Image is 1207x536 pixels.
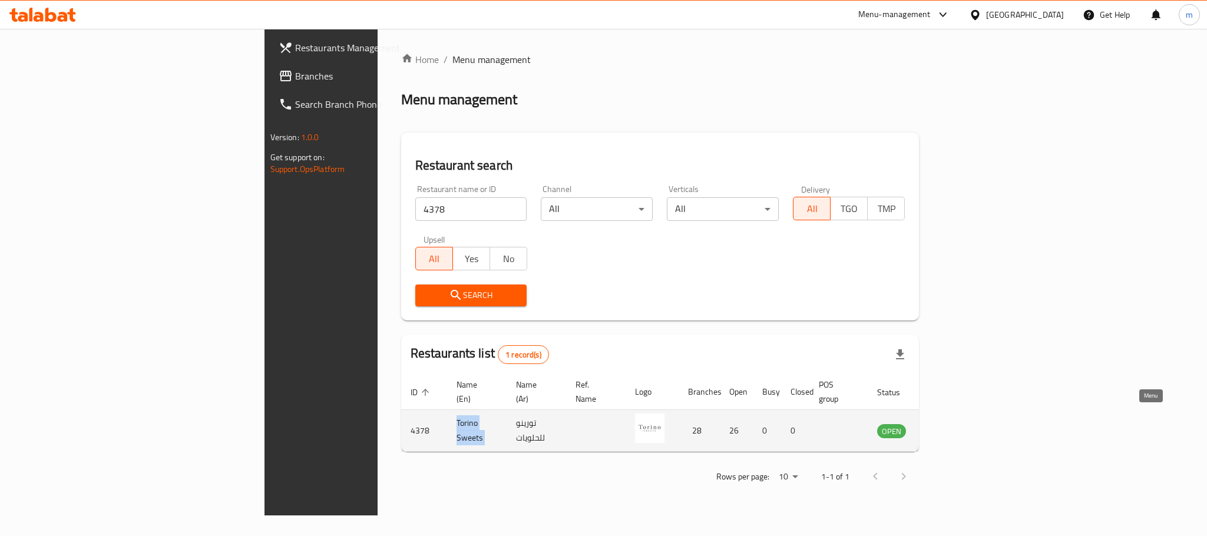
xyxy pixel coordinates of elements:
td: 26 [720,410,753,452]
div: Export file [886,340,914,369]
td: تورينو للحلويات [507,410,566,452]
td: 0 [781,410,809,452]
span: All [421,250,448,267]
span: Restaurants Management [295,41,457,55]
span: 1.0.0 [301,130,319,145]
th: Closed [781,374,809,410]
span: 1 record(s) [498,349,548,360]
a: Support.OpsPlatform [270,161,345,177]
span: Branches [295,69,457,83]
button: Search [415,284,527,306]
nav: breadcrumb [401,52,920,67]
div: Rows per page: [774,468,802,486]
span: m [1186,8,1193,21]
td: 0 [753,410,781,452]
input: Search for restaurant name or ID.. [415,197,527,221]
div: OPEN [877,424,906,438]
span: Version: [270,130,299,145]
h2: Restaurants list [411,345,549,364]
span: All [798,200,826,217]
a: Restaurants Management [269,34,466,62]
div: All [541,197,653,221]
div: [GEOGRAPHIC_DATA] [986,8,1064,21]
td: 28 [679,410,720,452]
th: Branches [679,374,720,410]
span: Status [877,385,915,399]
a: Search Branch Phone [269,90,466,118]
button: All [415,247,453,270]
a: Branches [269,62,466,90]
img: Torino Sweets [635,413,664,443]
div: Menu-management [858,8,931,22]
th: Logo [626,374,679,410]
span: No [495,250,523,267]
button: All [793,197,831,220]
td: Torino Sweets [447,410,507,452]
button: TGO [830,197,868,220]
button: TMP [867,197,905,220]
label: Delivery [801,185,831,193]
span: Yes [458,250,485,267]
button: Yes [452,247,490,270]
th: Busy [753,374,781,410]
h2: Restaurant search [415,157,905,174]
span: TMP [872,200,900,217]
span: Ref. Name [576,378,611,406]
table: enhanced table [401,374,970,452]
span: Search [425,288,518,303]
span: Search Branch Phone [295,97,457,111]
p: Rows per page: [716,469,769,484]
h2: Menu management [401,90,517,109]
span: OPEN [877,425,906,438]
p: 1-1 of 1 [821,469,849,484]
span: Name (Ar) [516,378,552,406]
span: Get support on: [270,150,325,165]
span: TGO [835,200,863,217]
div: All [667,197,779,221]
th: Open [720,374,753,410]
span: ID [411,385,433,399]
span: Name (En) [457,378,492,406]
button: No [490,247,527,270]
label: Upsell [424,235,445,243]
span: POS group [819,378,854,406]
span: Menu management [452,52,531,67]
